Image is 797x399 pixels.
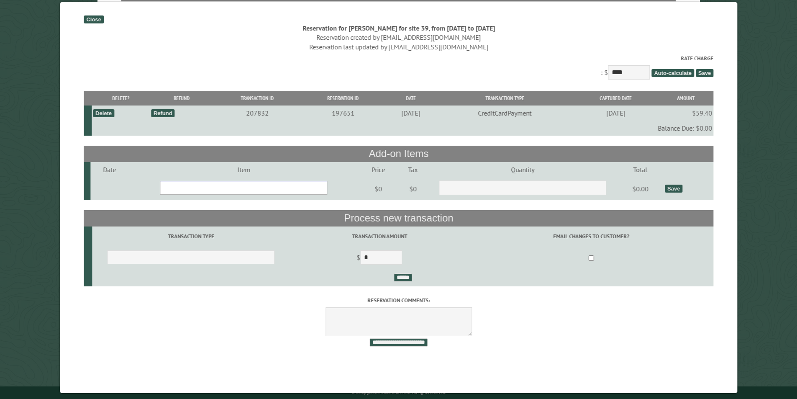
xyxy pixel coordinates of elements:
[84,54,713,82] div: : $
[301,91,385,106] th: Reservation ID
[84,33,713,42] div: Reservation created by [EMAIL_ADDRESS][DOMAIN_NAME]
[151,109,175,117] div: Refund
[128,162,359,177] td: Item
[359,162,398,177] td: Price
[385,91,437,106] th: Date
[213,106,301,121] td: 207832
[651,69,694,77] span: Auto-calculate
[301,106,385,121] td: 197651
[437,106,573,121] td: CreditCardPayment
[92,91,150,106] th: Delete?
[291,232,468,240] label: Transaction Amount
[398,177,428,201] td: $0
[359,177,398,201] td: $0
[84,296,713,304] label: Reservation comments:
[351,390,446,395] small: © Campground Commander LLC. All rights reserved.
[84,146,713,162] th: Add-on Items
[290,247,469,270] td: $
[84,42,713,51] div: Reservation last updated by [EMAIL_ADDRESS][DOMAIN_NAME]
[573,106,659,121] td: [DATE]
[84,54,713,62] label: Rate Charge
[573,91,659,106] th: Captured Date
[93,232,288,240] label: Transaction Type
[470,232,712,240] label: Email changes to customer?
[385,106,437,121] td: [DATE]
[90,162,129,177] td: Date
[84,15,103,23] div: Close
[617,162,663,177] td: Total
[84,23,713,33] div: Reservation for [PERSON_NAME] for site 39, from [DATE] to [DATE]
[658,91,713,106] th: Amount
[213,91,301,106] th: Transaction ID
[665,185,682,193] div: Save
[617,177,663,201] td: $0.00
[149,91,213,106] th: Refund
[398,162,428,177] td: Tax
[84,210,713,226] th: Process new transaction
[428,162,617,177] td: Quantity
[437,91,573,106] th: Transaction Type
[658,106,713,121] td: $59.40
[696,69,713,77] span: Save
[92,121,713,136] td: Balance Due: $0.00
[93,109,114,117] div: Delete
